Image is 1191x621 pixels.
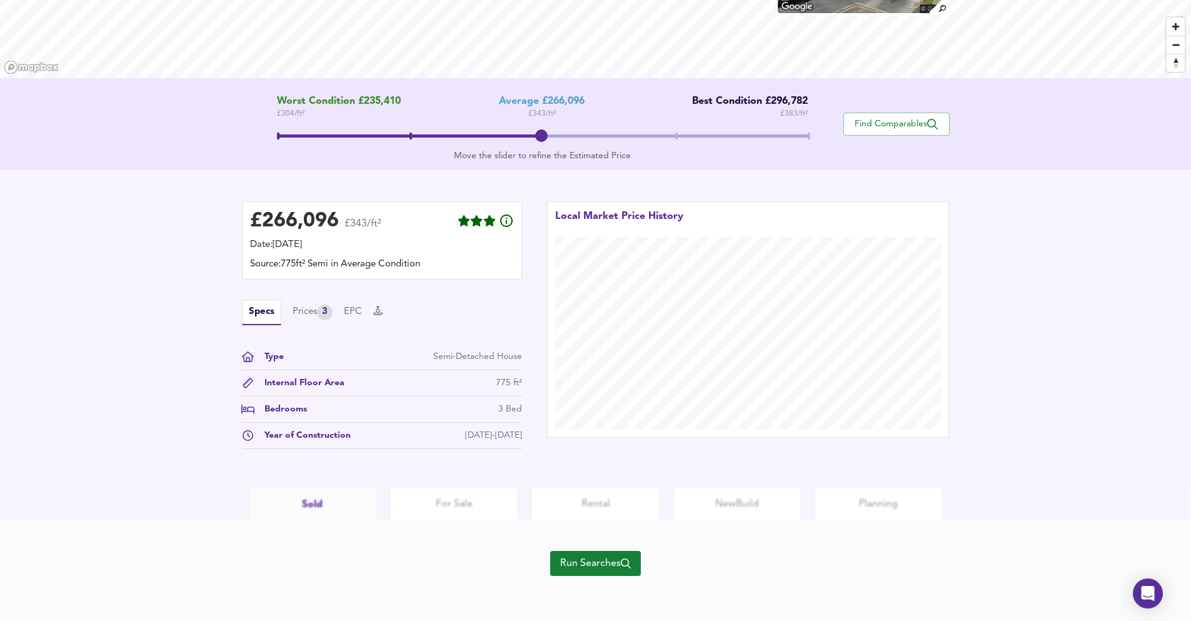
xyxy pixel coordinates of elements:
[277,96,401,108] span: Worst Condition £235,410
[683,96,808,108] div: Best Condition £296,782
[254,429,351,442] div: Year of Construction
[555,210,683,237] div: Local Market Price History
[250,258,514,271] div: Source: 775ft² Semi in Average Condition
[528,108,556,120] span: £ 343 / ft²
[1133,578,1163,608] div: Open Intercom Messenger
[780,108,808,120] span: £ 383 / ft²
[254,376,344,390] div: Internal Floor Area
[344,305,362,319] button: EPC
[277,108,401,120] span: £ 304 / ft²
[277,149,808,162] div: Move the slider to refine the Estimated Price
[317,305,333,320] div: 3
[254,403,307,416] div: Bedrooms
[560,555,631,572] span: Run Searches
[250,212,339,231] div: £ 266,096
[254,350,284,363] div: Type
[344,219,381,237] span: £343/ft²
[465,429,522,442] div: [DATE]-[DATE]
[1167,36,1185,54] button: Zoom out
[4,60,59,74] a: Mapbox homepage
[499,96,585,108] div: Average £266,096
[250,238,514,252] div: Date: [DATE]
[293,305,333,320] button: Prices3
[242,300,281,325] button: Specs
[550,551,641,576] button: Run Searches
[1167,18,1185,36] button: Zoom in
[843,113,950,136] button: Find Comparables
[496,376,522,390] div: 775 ft²
[498,403,522,416] div: 3 Bed
[433,350,522,363] div: Semi-Detached House
[850,118,943,130] span: Find Comparables
[293,305,333,320] div: Prices
[1167,54,1185,72] button: Reset bearing to north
